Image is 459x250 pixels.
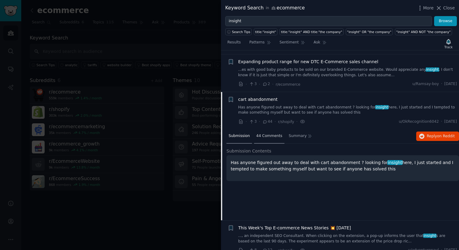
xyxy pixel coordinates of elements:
[443,5,455,11] span: Close
[278,120,294,124] span: r/shopify
[277,38,307,50] a: Sentiment
[436,5,455,11] button: Close
[387,160,403,165] span: insight
[280,40,299,45] span: Sentiment
[281,30,342,34] div: title:"insight" AND title:"the company"
[412,81,439,87] span: u/Ramsay-boy
[289,133,307,139] span: Summary
[254,28,277,35] a: title:"insight"
[444,81,457,87] span: [DATE]
[423,5,434,11] span: More
[396,30,450,34] div: "insight" AND NOT "the company"
[238,96,278,103] a: cart abandonment
[259,118,260,125] span: ·
[346,28,393,35] a: "insight" OR "the company"
[444,45,453,49] div: Track
[417,5,434,11] button: More
[249,119,257,125] span: 3
[238,67,457,78] a: ...es with good baby products to be sold on our branded E-Commerce website. Would appreciate anyi...
[247,38,273,50] a: Patterns
[395,28,452,35] a: "insight" AND NOT "the company"
[399,119,439,125] span: u/OkRecognition6042
[227,40,241,45] span: Results
[255,30,276,34] div: title:"insight"
[314,40,320,45] span: Ask
[246,118,247,125] span: ·
[426,67,439,72] span: insight
[246,81,247,87] span: ·
[444,119,457,125] span: [DATE]
[347,30,391,34] div: "insight" OR "the company"
[437,134,455,138] span: on Reddit
[256,133,282,139] span: 44 Comments
[434,16,457,26] button: Browse
[262,119,272,125] span: 44
[375,105,389,109] span: insight
[441,119,442,125] span: ·
[262,81,270,87] span: 2
[225,28,252,35] button: Search Tips
[296,118,297,125] span: ·
[249,40,264,45] span: Patterns
[238,59,379,65] a: Expanding product range for new DTC E-Commerce sales channel
[274,118,276,125] span: ·
[238,105,457,115] a: Has anyone figured out away to deal with cart abandonment ? looking forinsighthere, I just starte...
[238,225,351,231] a: This Week's Top E-commerce News Stories 💥 [DATE]
[272,81,274,87] span: ·
[232,30,250,34] span: Search Tips
[225,16,432,26] input: Try a keyword related to your business
[441,81,442,87] span: ·
[423,234,437,238] span: insight
[311,38,329,50] a: Ask
[280,28,344,35] a: title:"insight" AND title:"the company"
[276,82,300,87] span: r/ecommerce
[266,5,269,11] span: in
[229,133,250,139] span: Submission
[231,159,455,172] p: Has anyone figured out away to deal with cart abandonment ? looking for here, I just started and ...
[249,81,257,87] span: 3
[225,4,305,12] div: Keyword Search ecommerce
[238,233,457,244] a: ..., an independent SEO Consultant. When clicking on the extension, a pop-up informs the user tha...
[259,81,260,87] span: ·
[226,148,271,154] span: Submission Contents
[427,134,455,139] span: Reply
[442,37,455,50] button: Track
[416,132,459,141] button: Replyon Reddit
[225,38,243,50] a: Results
